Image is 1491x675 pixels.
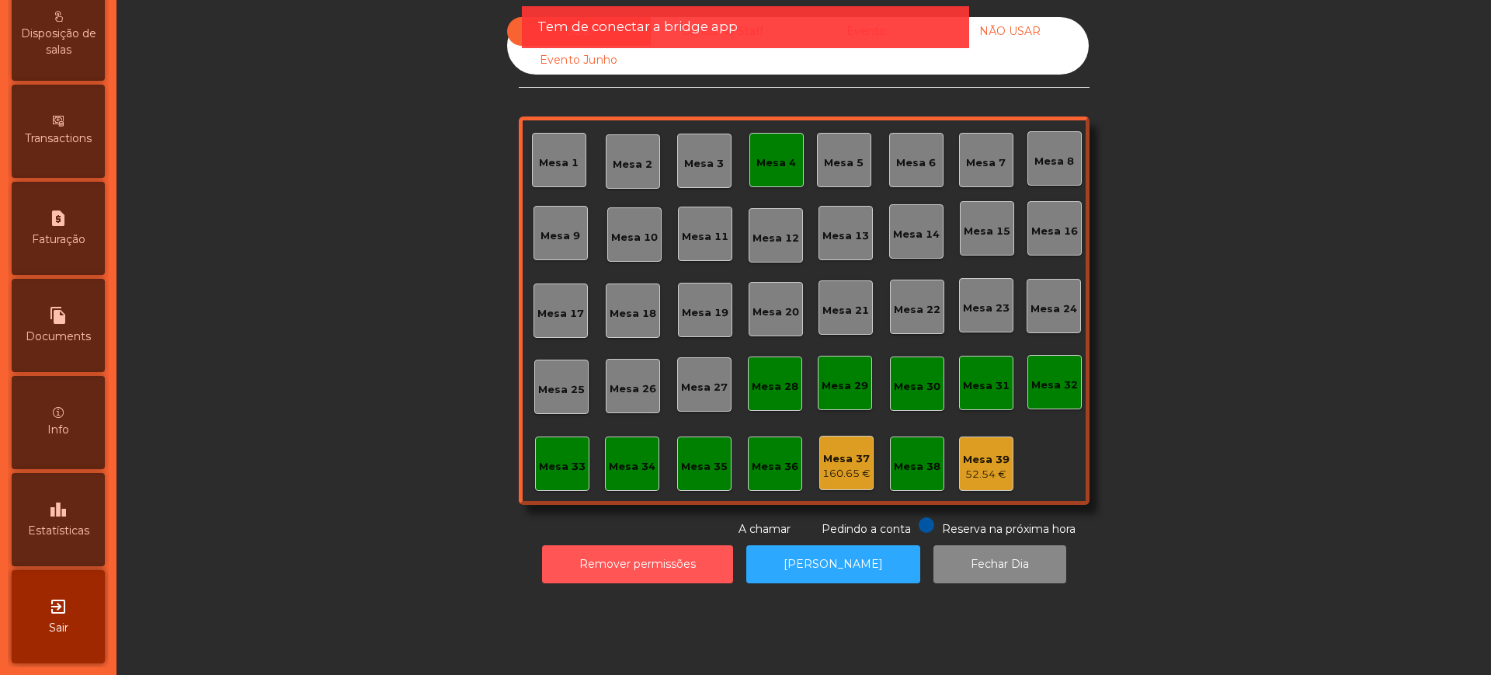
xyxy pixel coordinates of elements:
div: Mesa 12 [752,231,799,246]
span: Info [47,422,69,438]
span: Sair [49,620,68,636]
div: Mesa 5 [824,155,864,171]
div: Mesa 13 [822,228,869,244]
div: Mesa 16 [1031,224,1078,239]
div: Mesa 38 [894,459,940,475]
span: Disposição de salas [16,26,101,58]
div: Sala [507,17,651,46]
div: Mesa 8 [1034,154,1074,169]
div: Mesa 7 [966,155,1006,171]
div: Mesa 20 [752,304,799,320]
i: exit_to_app [49,597,68,616]
div: Mesa 26 [610,381,656,397]
div: Mesa 1 [539,155,579,171]
span: Faturação [32,231,85,248]
div: Mesa 32 [1031,378,1078,393]
span: Transactions [25,130,92,147]
span: Estatísticas [28,523,89,539]
div: Mesa 27 [681,380,728,395]
div: Mesa 15 [964,224,1010,239]
div: Mesa 19 [682,305,728,321]
div: Mesa 22 [894,302,940,318]
span: Pedindo a conta [822,522,911,536]
div: Mesa 29 [822,378,868,394]
div: Mesa 34 [609,459,655,475]
div: 160.65 € [822,466,871,482]
i: request_page [49,209,68,228]
div: Mesa 36 [752,459,798,475]
span: Reserva na próxima hora [942,522,1076,536]
div: Mesa 30 [894,379,940,395]
i: leaderboard [49,500,68,519]
div: Mesa 37 [822,451,871,467]
div: Mesa 10 [611,230,658,245]
div: Mesa 35 [681,459,728,475]
button: Fechar Dia [933,545,1066,583]
div: Mesa 3 [684,156,724,172]
div: Mesa 28 [752,379,798,395]
div: Mesa 14 [893,227,940,242]
span: Tem de conectar a bridge app [537,17,738,37]
div: Mesa 2 [613,157,652,172]
div: Mesa 9 [540,228,580,244]
div: Mesa 23 [963,301,1010,316]
div: Mesa 39 [963,452,1010,468]
div: Mesa 18 [610,306,656,322]
div: Mesa 6 [896,155,936,171]
span: A chamar [739,522,791,536]
div: Mesa 25 [538,382,585,398]
div: 52.54 € [963,467,1010,482]
div: Mesa 17 [537,306,584,322]
button: Remover permissões [542,545,733,583]
div: Evento Junho [507,46,651,75]
div: NÃO USAR [938,17,1082,46]
div: Mesa 11 [682,229,728,245]
span: Documents [26,329,91,345]
button: [PERSON_NAME] [746,545,920,583]
div: Mesa 33 [539,459,586,475]
div: Mesa 4 [756,155,796,171]
div: Mesa 31 [963,378,1010,394]
div: Mesa 24 [1030,301,1077,317]
i: file_copy [49,306,68,325]
div: Mesa 21 [822,303,869,318]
